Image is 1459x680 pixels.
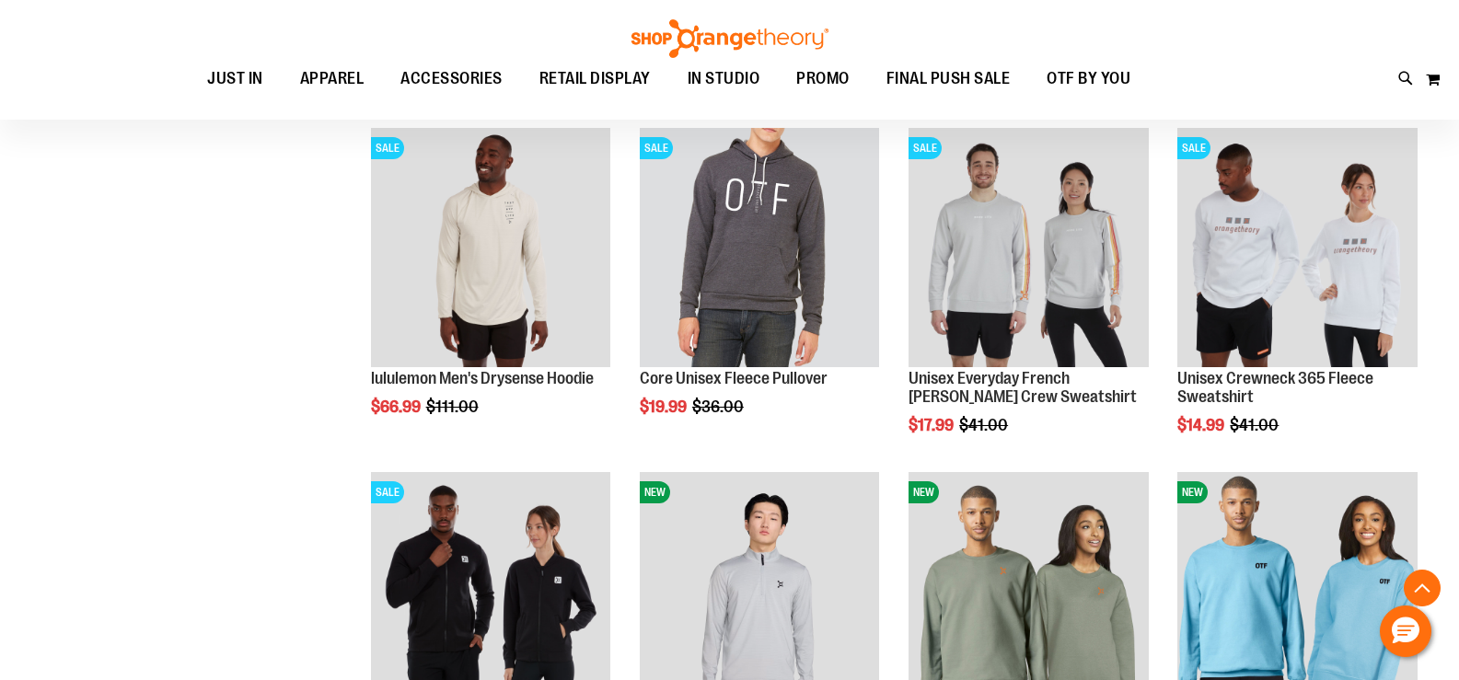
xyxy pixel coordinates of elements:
span: JUST IN [207,58,263,99]
span: IN STUDIO [688,58,760,99]
a: APPAREL [282,58,383,99]
a: Product image for Unisex Everyday French Terry Crew SweatshirtSALE [909,128,1149,371]
span: NEW [1177,481,1208,503]
div: product [362,119,620,463]
a: Unisex Crewneck 365 Fleece Sweatshirt [1177,369,1373,406]
span: $14.99 [1177,416,1227,434]
a: FINAL PUSH SALE [868,58,1029,100]
img: Shop Orangetheory [629,19,831,58]
span: ACCESSORIES [400,58,503,99]
a: JUST IN [189,58,282,100]
span: SALE [909,137,942,159]
span: SALE [640,137,673,159]
button: Hello, have a question? Let’s chat. [1380,605,1431,657]
a: ACCESSORIES [382,58,521,100]
span: OTF BY YOU [1047,58,1130,99]
span: SALE [371,137,404,159]
a: Product image for Core Unisex Fleece PulloverSALE [640,128,880,371]
span: $17.99 [909,416,956,434]
a: Product image for lululemon Mens Drysense Hoodie BoneSALE [371,128,611,371]
a: lululemon Men's Drysense Hoodie [371,369,594,387]
span: $41.00 [1230,416,1281,434]
div: product [899,119,1158,481]
span: $66.99 [371,398,423,416]
a: OTF BY YOU [1028,58,1149,100]
span: $36.00 [692,398,747,416]
a: Unisex Everyday French [PERSON_NAME] Crew Sweatshirt [909,369,1137,406]
span: NEW [640,481,670,503]
a: IN STUDIO [669,58,779,100]
span: PROMO [796,58,850,99]
div: product [631,119,889,463]
img: Product image for Core Unisex Fleece Pullover [640,128,880,368]
span: SALE [371,481,404,503]
img: Product image for Unisex Everyday French Terry Crew Sweatshirt [909,128,1149,368]
span: $41.00 [959,416,1011,434]
span: SALE [1177,137,1210,159]
span: $19.99 [640,398,689,416]
a: Core Unisex Fleece Pullover [640,369,828,387]
span: FINAL PUSH SALE [886,58,1011,99]
span: NEW [909,481,939,503]
img: Product image for Unisex Crewneck 365 Fleece Sweatshirt [1177,128,1418,368]
a: Product image for Unisex Crewneck 365 Fleece SweatshirtSALE [1177,128,1418,371]
a: RETAIL DISPLAY [521,58,669,100]
span: APPAREL [300,58,365,99]
img: Product image for lululemon Mens Drysense Hoodie Bone [371,128,611,368]
span: RETAIL DISPLAY [539,58,651,99]
div: product [1168,119,1427,481]
button: Back To Top [1404,570,1441,606]
span: $111.00 [426,398,481,416]
a: PROMO [778,58,868,100]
